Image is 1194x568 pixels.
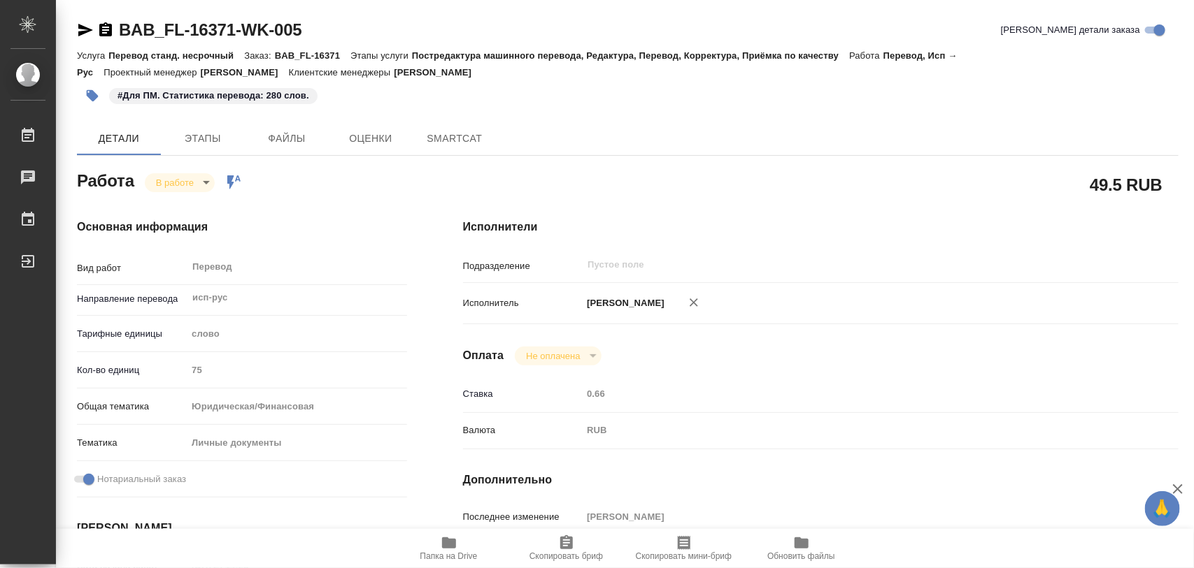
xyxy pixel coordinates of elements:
a: BAB_FL-16371-WK-005 [119,20,302,39]
h2: Работа [77,167,134,192]
button: Добавить тэг [77,80,108,111]
div: Личные документы [187,431,406,455]
span: [PERSON_NAME] детали заказа [1001,23,1140,37]
button: Обновить файлы [743,529,860,568]
span: Оценки [337,130,404,147]
p: Услуга [77,50,108,61]
p: Перевод станд. несрочный [108,50,244,61]
h4: [PERSON_NAME] [77,520,407,537]
button: В работе [152,177,198,189]
p: Работа [849,50,883,61]
span: Этапы [169,130,236,147]
h4: Оплата [463,347,504,364]
h2: 49.5 RUB [1090,173,1163,196]
h4: Основная информация [77,219,407,235]
button: Скопировать ссылку для ЯМессенджера [77,22,94,38]
p: Этапы услуги [350,50,412,61]
p: Тарифные единицы [77,327,187,341]
button: Скопировать мини-бриф [625,529,743,568]
p: Валюта [463,423,583,437]
p: Заказ: [244,50,274,61]
span: Скопировать мини-бриф [636,551,732,561]
input: Пустое поле [187,360,406,380]
p: Общая тематика [77,400,187,414]
div: RUB [582,418,1118,442]
span: Для ПМ. Статистика перевода: 280 слов. [108,89,319,101]
p: [PERSON_NAME] [582,296,664,310]
p: Ставка [463,387,583,401]
p: #Для ПМ. Статистика перевода: 280 слов. [118,89,309,103]
input: Пустое поле [582,507,1118,527]
div: Юридическая/Финансовая [187,395,406,418]
button: 🙏 [1145,491,1180,526]
h4: Исполнители [463,219,1179,235]
p: Проектный менеджер [104,67,200,78]
p: Последнее изменение [463,510,583,524]
p: [PERSON_NAME] [201,67,289,78]
input: Пустое поле [586,256,1086,273]
p: Направление перевода [77,292,187,306]
span: Папка на Drive [420,551,478,561]
p: Постредактура машинного перевода, Редактура, Перевод, Корректура, Приёмка по качеству [412,50,849,61]
button: Скопировать бриф [508,529,625,568]
p: Подразделение [463,259,583,273]
p: Кол-во единиц [77,363,187,377]
p: Исполнитель [463,296,583,310]
input: Пустое поле [582,384,1118,404]
div: В работе [515,347,601,365]
span: Нотариальный заказ [97,472,186,486]
span: Обновить файлы [767,551,835,561]
span: Скопировать бриф [530,551,603,561]
span: 🙏 [1151,494,1174,523]
button: Не оплачена [522,350,584,362]
p: BAB_FL-16371 [275,50,350,61]
p: Клиентские менеджеры [289,67,395,78]
button: Скопировать ссылку [97,22,114,38]
span: Файлы [253,130,320,147]
p: Тематика [77,436,187,450]
button: Удалить исполнителя [678,287,709,318]
div: В работе [145,173,215,192]
span: SmartCat [421,130,488,147]
div: слово [187,322,406,346]
p: Вид работ [77,261,187,275]
span: Детали [85,130,152,147]
p: [PERSON_NAME] [394,67,482,78]
h4: Дополнительно [463,472,1179,488]
button: Папка на Drive [390,529,508,568]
